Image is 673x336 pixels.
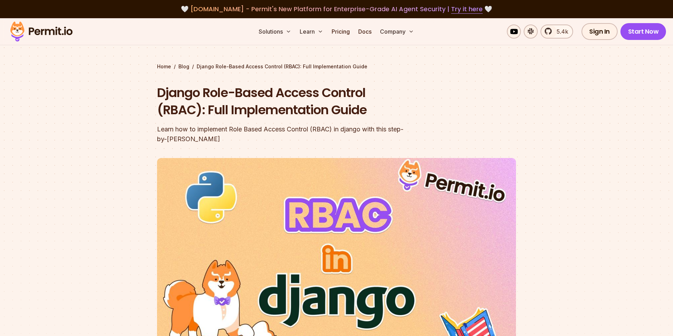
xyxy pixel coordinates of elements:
a: Home [157,63,171,70]
a: Pricing [329,25,353,39]
div: / / [157,63,516,70]
a: Blog [178,63,189,70]
span: [DOMAIN_NAME] - Permit's New Platform for Enterprise-Grade AI Agent Security | [190,5,483,13]
div: Learn how to implement Role Based Access Control (RBAC) in django with this step-by-[PERSON_NAME] [157,124,426,144]
div: 🤍 🤍 [17,4,656,14]
a: Sign In [582,23,618,40]
h1: Django Role-Based Access Control (RBAC): Full Implementation Guide [157,84,426,119]
a: Try it here [451,5,483,14]
button: Learn [297,25,326,39]
a: 5.4k [541,25,573,39]
button: Company [377,25,417,39]
button: Solutions [256,25,294,39]
span: 5.4k [552,27,568,36]
img: Permit logo [7,20,76,43]
a: Docs [355,25,374,39]
a: Start Now [620,23,666,40]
